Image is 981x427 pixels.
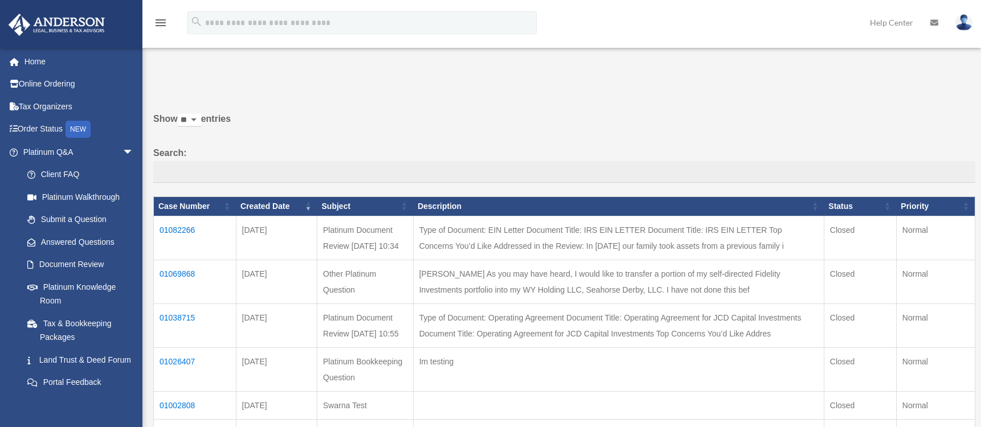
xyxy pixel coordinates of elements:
td: 01002808 [154,391,236,419]
td: [DATE] [236,391,317,419]
td: Other Platinum Question [317,260,414,303]
td: Closed [824,303,896,347]
td: [PERSON_NAME] As you may have heard, I would like to transfer a portion of my self-directed Fidel... [413,260,824,303]
a: Online Ordering [8,73,151,96]
span: arrow_drop_down [122,141,145,164]
a: Order StatusNEW [8,118,151,141]
td: Type of Document: Operating Agreement Document Title: Operating Agreement for JCD Capital Investm... [413,303,824,347]
td: Closed [824,216,896,260]
td: 01069868 [154,260,236,303]
a: Submit a Question [16,208,145,231]
td: Normal [896,303,975,347]
td: Platinum Bookkeeping Question [317,347,414,391]
td: Normal [896,216,975,260]
a: Platinum Q&Aarrow_drop_down [8,141,145,163]
i: search [190,15,203,28]
td: Type of Document: EIN Letter Document Title: IRS EIN LETTER Document Title: IRS EIN LETTER Top Co... [413,216,824,260]
label: Search: [153,145,975,183]
td: [DATE] [236,260,317,303]
a: Land Trust & Deed Forum [16,348,145,371]
a: Portal Feedback [16,371,145,394]
td: Closed [824,347,896,391]
a: Platinum Walkthrough [16,186,145,208]
td: [DATE] [236,347,317,391]
td: Platinum Document Review [DATE] 10:55 [317,303,414,347]
a: menu [154,20,167,30]
th: Subject: activate to sort column ascending [317,196,414,216]
a: Platinum Knowledge Room [16,276,145,312]
td: Im testing [413,347,824,391]
a: Answered Questions [16,231,140,253]
img: Anderson Advisors Platinum Portal [5,14,108,36]
a: Home [8,50,151,73]
a: Tax & Bookkeeping Packages [16,312,145,348]
a: Document Review [16,253,145,276]
div: NEW [66,121,91,138]
th: Created Date: activate to sort column ascending [236,196,317,216]
td: Closed [824,391,896,419]
td: Closed [824,260,896,303]
i: menu [154,16,167,30]
td: Normal [896,391,975,419]
input: Search: [153,161,975,183]
a: Client FAQ [16,163,145,186]
td: [DATE] [236,303,317,347]
label: Show entries [153,111,975,138]
td: Platinum Document Review [DATE] 10:34 [317,216,414,260]
th: Status: activate to sort column ascending [824,196,896,216]
img: User Pic [955,14,972,31]
td: [DATE] [236,216,317,260]
td: 01082266 [154,216,236,260]
a: Tax Organizers [8,95,151,118]
td: Swarna Test [317,391,414,419]
th: Description: activate to sort column ascending [413,196,824,216]
th: Priority: activate to sort column ascending [896,196,975,216]
td: 01038715 [154,303,236,347]
th: Case Number: activate to sort column ascending [154,196,236,216]
td: Normal [896,347,975,391]
select: Showentries [178,114,201,127]
td: Normal [896,260,975,303]
td: 01026407 [154,347,236,391]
